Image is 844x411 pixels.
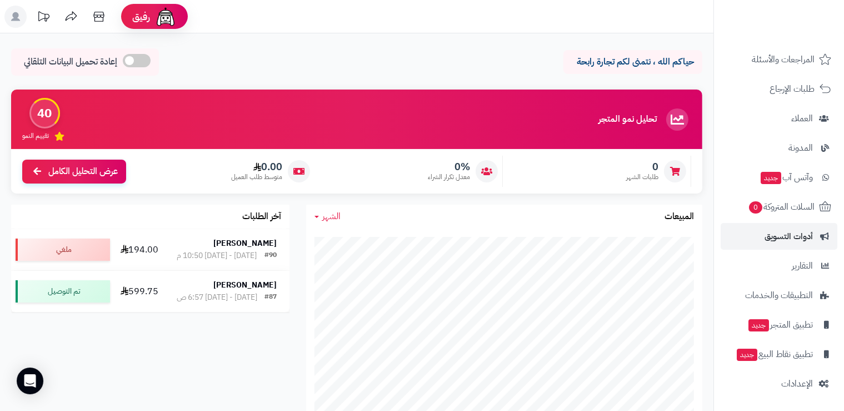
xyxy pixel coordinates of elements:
[29,6,57,31] a: تحديثات المنصة
[721,46,837,73] a: المراجعات والأسئلة
[721,282,837,309] a: التطبيقات والخدمات
[22,160,126,184] a: عرض التحليل الكامل
[24,56,117,68] span: إعادة تحميل البيانات التلقائي
[626,161,658,173] span: 0
[572,56,694,68] p: حياكم الله ، نتمنى لكم تجارة رابحة
[48,165,118,178] span: عرض التحليل الكامل
[721,223,837,250] a: أدوات التسويق
[721,105,837,132] a: العملاء
[17,368,43,394] div: Open Intercom Messenger
[322,210,341,223] span: الشهر
[721,135,837,161] a: المدونة
[791,111,813,126] span: العملاء
[792,258,813,274] span: التقارير
[747,317,813,333] span: تطبيق المتجر
[264,292,277,303] div: #87
[770,81,815,97] span: طلبات الإرجاع
[428,172,470,182] span: معدل تكرار الشراء
[114,229,164,270] td: 194.00
[16,280,110,303] div: تم التوصيل
[721,164,837,191] a: وآتس آبجديد
[177,250,257,261] div: [DATE] - [DATE] 10:50 م
[231,172,282,182] span: متوسط طلب العميل
[721,76,837,102] a: طلبات الإرجاع
[721,370,837,397] a: الإعدادات
[16,239,110,261] div: ملغي
[745,288,813,303] span: التطبيقات والخدمات
[626,172,658,182] span: طلبات الشهر
[736,346,813,362] span: تطبيق نقاط البيع
[213,279,277,291] strong: [PERSON_NAME]
[177,292,257,303] div: [DATE] - [DATE] 6:57 ص
[765,229,813,244] span: أدوات التسويق
[752,52,815,67] span: المراجعات والأسئلة
[721,311,837,338] a: تطبيق المتجرجديد
[737,349,757,361] span: جديد
[760,170,813,185] span: وآتس آب
[721,341,837,368] a: تطبيق نقاط البيعجديد
[748,199,815,215] span: السلات المتروكة
[132,10,150,23] span: رفيق
[748,319,769,331] span: جديد
[781,376,813,392] span: الإعدادات
[598,115,657,125] h3: تحليل نمو المتجر
[748,201,763,214] span: 0
[761,172,781,184] span: جديد
[264,250,277,261] div: #90
[154,6,177,28] img: ai-face.png
[768,19,833,42] img: logo-2.png
[721,194,837,220] a: السلات المتروكة0
[213,237,277,249] strong: [PERSON_NAME]
[788,140,813,156] span: المدونة
[428,161,470,173] span: 0%
[242,212,281,222] h3: آخر الطلبات
[665,212,694,222] h3: المبيعات
[314,210,341,223] a: الشهر
[721,252,837,279] a: التقارير
[231,161,282,173] span: 0.00
[22,131,49,141] span: تقييم النمو
[114,271,164,312] td: 599.75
